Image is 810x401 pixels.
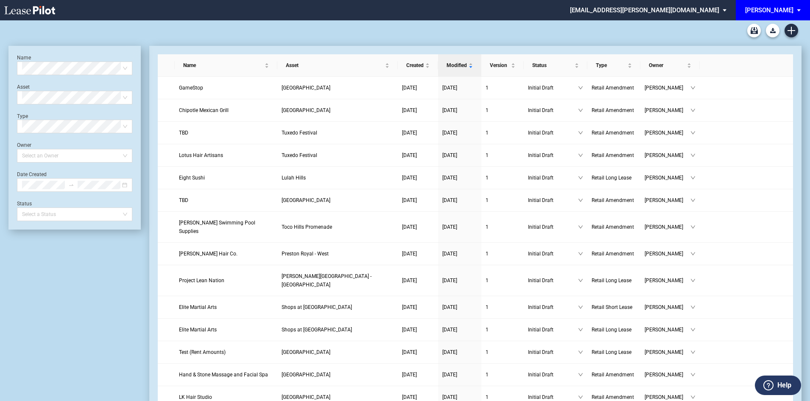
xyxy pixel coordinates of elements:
[690,251,695,256] span: down
[282,197,330,203] span: Toco Hills Shopping Center
[592,348,636,356] a: Retail Long Lease
[402,250,434,258] a: [DATE]
[592,84,636,92] a: Retail Amendment
[690,350,695,355] span: down
[179,175,205,181] span: Eight Sushi
[17,201,32,207] label: Status
[690,372,695,377] span: down
[442,174,477,182] a: [DATE]
[179,370,274,379] a: Hand & Stone Massage and Facial Spa
[282,223,394,231] a: Toco Hills Promenade
[640,54,700,77] th: Owner
[578,305,583,310] span: down
[592,325,636,334] a: Retail Long Lease
[528,174,578,182] span: Initial Draft
[528,151,578,160] span: Initial Draft
[442,85,457,91] span: [DATE]
[179,276,274,285] a: Project Lean Nation
[592,174,636,182] a: Retail Long Lease
[690,278,695,283] span: down
[528,303,578,311] span: Initial Draft
[282,325,394,334] a: Shops at [GEOGRAPHIC_DATA]
[179,251,237,257] span: Athony Robin Hair Co.
[442,327,457,333] span: [DATE]
[486,349,489,355] span: 1
[645,303,690,311] span: [PERSON_NAME]
[592,370,636,379] a: Retail Amendment
[179,327,217,333] span: Elite Martial Arts
[398,54,438,77] th: Created
[179,348,274,356] a: Test (Rent Amounts)
[578,251,583,256] span: down
[592,349,631,355] span: Retail Long Lease
[690,224,695,230] span: down
[402,106,434,115] a: [DATE]
[179,325,274,334] a: Elite Martial Arts
[596,61,626,70] span: Type
[402,175,417,181] span: [DATE]
[442,129,477,137] a: [DATE]
[282,250,394,258] a: Preston Royal - West
[282,129,394,137] a: Tuxedo Festival
[442,175,457,181] span: [DATE]
[528,223,578,231] span: Initial Draft
[690,395,695,400] span: down
[528,106,578,115] span: Initial Draft
[745,6,793,14] div: [PERSON_NAME]
[486,304,489,310] span: 1
[645,151,690,160] span: [PERSON_NAME]
[402,85,417,91] span: [DATE]
[690,85,695,90] span: down
[442,250,477,258] a: [DATE]
[528,196,578,205] span: Initial Draft
[592,129,636,137] a: Retail Amendment
[179,349,226,355] span: Test (Rent Amounts)
[592,175,631,181] span: Retail Long Lease
[442,151,477,160] a: [DATE]
[282,130,317,136] span: Tuxedo Festival
[402,224,417,230] span: [DATE]
[690,305,695,310] span: down
[406,61,424,70] span: Created
[402,372,417,378] span: [DATE]
[179,106,274,115] a: Chipotle Mexican Grill
[282,303,394,311] a: Shops at [GEOGRAPHIC_DATA]
[486,85,489,91] span: 1
[402,303,434,311] a: [DATE]
[578,153,583,158] span: down
[486,106,520,115] a: 1
[282,394,330,400] span: Toco Hills Shopping Center
[282,224,332,230] span: Toco Hills Promenade
[486,327,489,333] span: 1
[179,278,224,283] span: Project Lean Nation
[282,107,330,113] span: Springdale Shopping Center
[528,370,578,379] span: Initial Draft
[486,84,520,92] a: 1
[402,84,434,92] a: [DATE]
[402,349,417,355] span: [DATE]
[592,85,634,91] span: Retail Amendment
[645,223,690,231] span: [PERSON_NAME]
[645,276,690,285] span: [PERSON_NAME]
[402,197,417,203] span: [DATE]
[402,251,417,257] span: [DATE]
[486,175,489,181] span: 1
[592,250,636,258] a: Retail Amendment
[402,276,434,285] a: [DATE]
[282,304,352,310] span: Shops at West Falls Church
[402,348,434,356] a: [DATE]
[690,108,695,113] span: down
[528,348,578,356] span: Initial Draft
[578,108,583,113] span: down
[442,197,457,203] span: [DATE]
[592,152,634,158] span: Retail Amendment
[486,251,489,257] span: 1
[763,24,782,37] md-menu: Download Blank Form List
[442,152,457,158] span: [DATE]
[179,220,255,234] span: Leslie’s Swimming Pool Supplies
[442,84,477,92] a: [DATE]
[68,182,74,188] span: swap-right
[442,224,457,230] span: [DATE]
[645,250,690,258] span: [PERSON_NAME]
[282,327,352,333] span: Shops at West Falls Church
